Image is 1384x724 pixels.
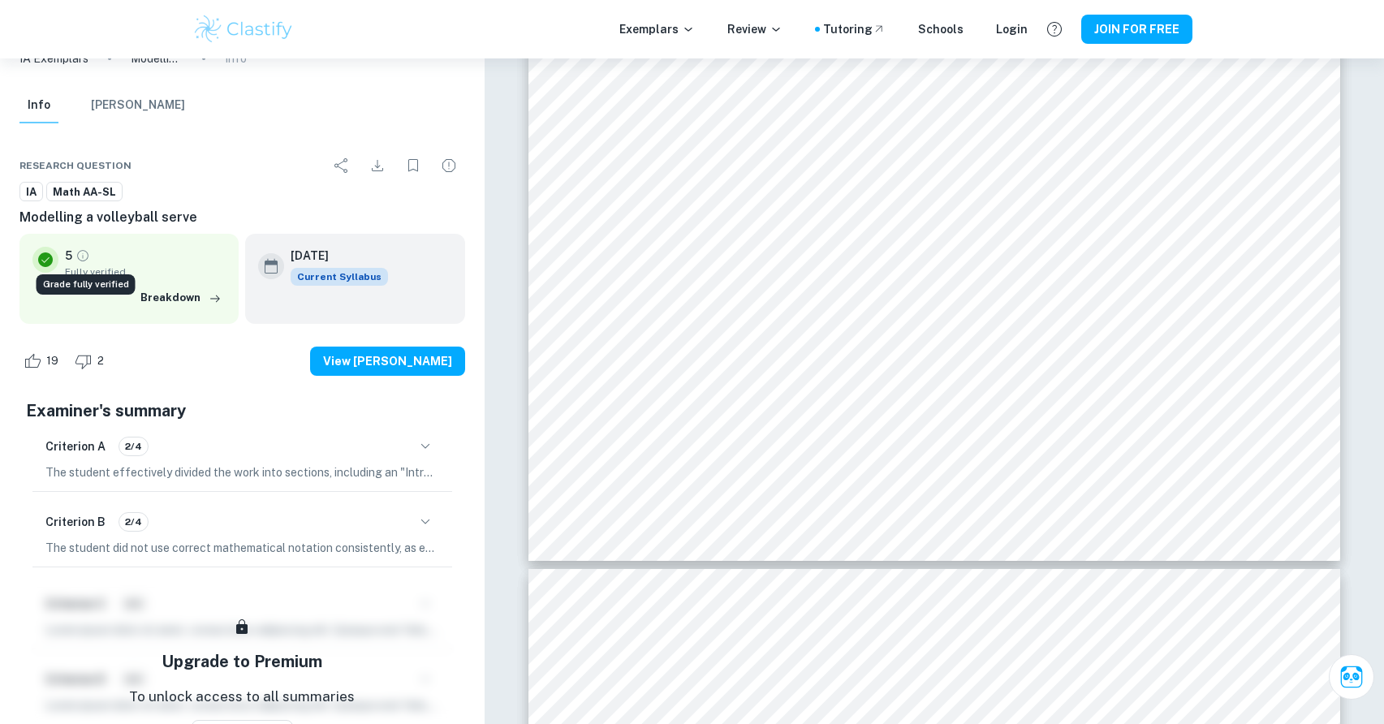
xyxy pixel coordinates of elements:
[37,353,67,369] span: 19
[19,182,43,202] a: IA
[225,50,247,67] p: Info
[619,20,695,38] p: Exemplars
[65,247,72,265] p: 5
[37,274,136,295] div: Grade fully verified
[19,208,465,227] h6: Modelling a volleyball serve
[1041,15,1068,43] button: Help and Feedback
[823,20,886,38] a: Tutoring
[45,513,106,531] h6: Criterion B
[45,463,439,481] p: The student effectively divided the work into sections, including an "Introduction," "Aim of Inve...
[47,184,122,200] span: Math AA-SL
[310,347,465,376] button: View [PERSON_NAME]
[19,50,88,67] a: IA Exemplars
[326,149,358,182] div: Share
[433,149,465,182] div: Report issue
[19,88,58,123] button: Info
[26,399,459,423] h5: Examiner's summary
[19,158,132,173] span: Research question
[291,268,388,286] div: This exemplar is based on the current syllabus. Feel free to refer to it for inspiration/ideas wh...
[192,13,295,45] img: Clastify logo
[45,539,439,557] p: The student did not use correct mathematical notation consistently, as evidenced by the improper ...
[20,184,42,200] span: IA
[162,649,322,674] h5: Upgrade to Premium
[119,439,148,454] span: 2/4
[996,20,1028,38] a: Login
[131,50,183,67] p: Modelling a volleyball serve
[19,348,67,374] div: Like
[71,348,113,374] div: Dislike
[1329,654,1374,700] button: Ask Clai
[45,437,106,455] h6: Criterion A
[46,182,123,202] a: Math AA-SL
[727,20,783,38] p: Review
[291,268,388,286] span: Current Syllabus
[291,247,375,265] h6: [DATE]
[361,149,394,182] div: Download
[136,286,226,310] button: Breakdown
[75,248,90,263] a: Grade fully verified
[65,265,226,279] span: Fully verified
[119,515,148,529] span: 2/4
[918,20,964,38] a: Schools
[397,149,429,182] div: Bookmark
[88,353,113,369] span: 2
[129,687,355,708] p: To unlock access to all summaries
[91,88,185,123] button: [PERSON_NAME]
[1081,15,1192,44] button: JOIN FOR FREE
